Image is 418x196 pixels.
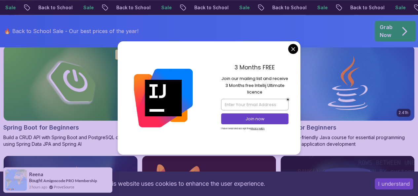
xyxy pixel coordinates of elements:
p: Build a CRUD API with Spring Boot and PostgreSQL database using Spring Data JPA and Spring AI [3,134,138,147]
p: Sale [156,4,177,11]
p: 2.41h [399,110,408,115]
p: Sale [312,4,333,11]
p: 🔥 Back to School Sale - Our best prices of the year! [4,27,138,35]
p: Back to School [345,4,390,11]
img: Spring Boot for Beginners card [4,46,137,121]
span: 2 hours ago [29,184,47,190]
a: Java for Beginners card2.41hJava for BeginnersBeginner-friendly Java course for essential program... [280,45,415,147]
h2: Spring Boot for Beginners [3,123,79,132]
p: Back to School [267,4,312,11]
p: Sale [390,4,411,11]
p: Sale [78,4,99,11]
div: This website uses cookies to enhance the user experience. [5,176,365,191]
span: Bought [29,178,43,183]
img: provesource social proof notification image [5,169,27,191]
p: Back to School [189,4,234,11]
a: Amigoscode PRO Membership [43,178,97,183]
p: Back to School [111,4,156,11]
span: Reena [29,172,43,177]
a: ProveSource [54,184,74,190]
h2: Java for Beginners [280,123,336,132]
img: Java for Beginners card [281,46,414,121]
p: Sale [234,4,255,11]
p: Back to School [33,4,78,11]
button: Accept cookies [375,178,413,189]
p: Beginner-friendly Java course for essential programming skills and application development [280,134,415,147]
a: Spring Boot for Beginners card1.67hNEWSpring Boot for BeginnersBuild a CRUD API with Spring Boot ... [3,45,138,147]
p: Grab Now [380,23,393,39]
